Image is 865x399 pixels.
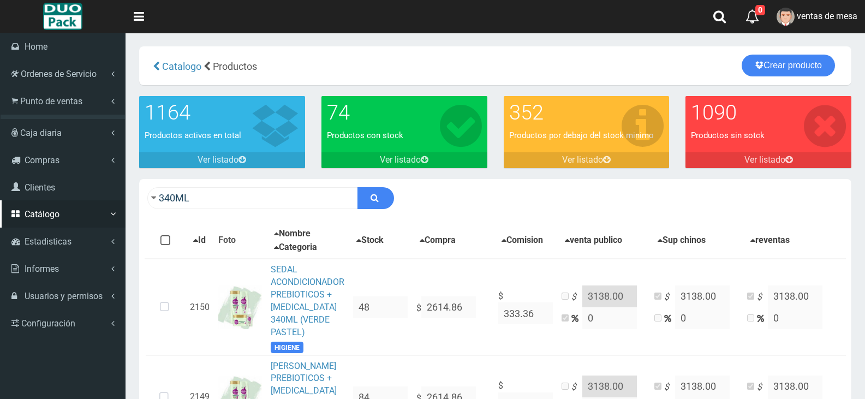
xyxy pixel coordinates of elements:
[757,291,768,303] i: $
[25,155,59,165] span: Compras
[25,41,47,52] span: Home
[145,100,190,124] font: 1164
[562,154,603,165] font: Ver listado
[654,234,709,247] button: Sup chinos
[214,223,266,259] th: Foto
[742,55,835,76] a: Crear producto
[271,241,320,254] button: Categoria
[21,318,75,329] span: Configuración
[321,152,487,168] a: Ver listado
[691,130,765,140] font: Productos sin sotck
[744,154,785,165] font: Ver listado
[139,152,305,168] a: Ver listado
[664,291,675,303] i: $
[498,234,546,247] button: Comision
[685,152,851,168] a: Ver listado
[213,61,257,72] span: Productos
[160,61,201,72] a: Catalogo
[145,130,241,140] font: Productos activos en total
[25,291,103,301] span: Usuarios y permisos
[190,234,209,247] button: Id
[21,69,97,79] span: Ordenes de Servicio
[353,234,387,247] button: Stock
[198,154,238,165] font: Ver listado
[562,234,625,247] button: venta publico
[509,130,654,140] font: Productos por debajo del stock minimo
[747,234,793,247] button: reventas
[20,128,62,138] span: Caja diaria
[664,381,675,394] i: $
[3,115,125,131] a: Punto de ventas
[494,259,557,355] td: $
[25,209,59,219] span: Catálogo
[797,11,857,21] span: ventas de mesa
[43,3,82,30] img: Logo grande
[271,264,344,337] a: SEDAL ACONDICIONADOR PREBIOTICOS + [MEDICAL_DATA] 340ML (VERDE PASTEL)
[162,61,201,72] span: Catalogo
[777,8,795,26] img: User Image
[327,100,350,124] font: 74
[25,182,55,193] span: Clientes
[509,100,544,124] font: 352
[218,285,262,329] img: ...
[25,236,71,247] span: Estadisticas
[755,5,765,15] span: 0
[271,227,314,241] button: Nombre
[20,96,82,106] span: Punto de ventas
[327,130,403,140] font: Productos con stock
[25,264,59,274] span: Informes
[147,187,358,209] input: Ingrese su busqueda
[380,154,421,165] font: Ver listado
[271,342,303,353] span: HIGIENE
[571,291,582,303] i: $
[691,100,737,124] font: 1090
[416,234,459,247] button: Compra
[504,152,670,168] a: Ver listado
[186,259,214,355] td: 2150
[757,381,768,394] i: $
[571,381,582,394] i: $
[412,259,494,355] td: $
